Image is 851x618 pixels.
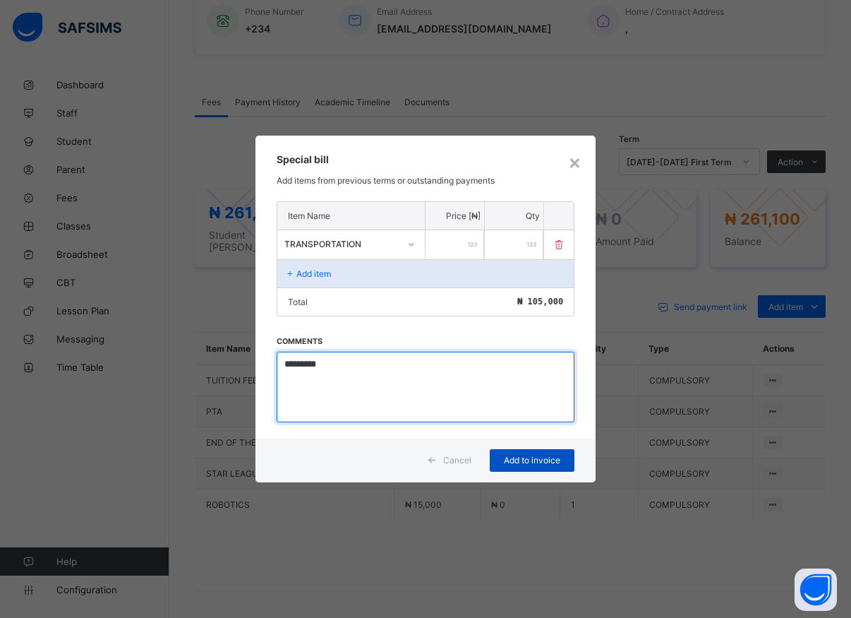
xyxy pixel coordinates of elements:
[277,175,574,186] p: Add items from previous terms or outstanding payments
[277,153,574,165] h3: Special bill
[568,150,581,174] div: ×
[517,297,563,307] span: ₦ 105,000
[795,569,837,611] button: Open asap
[284,238,399,249] div: TRANSPORTATION
[288,297,308,307] p: Total
[488,210,540,221] p: Qty
[500,455,564,465] span: Add to invoice
[443,455,471,465] span: Cancel
[288,210,414,221] p: Item Name
[296,268,331,279] p: Add item
[429,210,481,221] p: Price [₦]
[277,337,322,346] label: Comments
